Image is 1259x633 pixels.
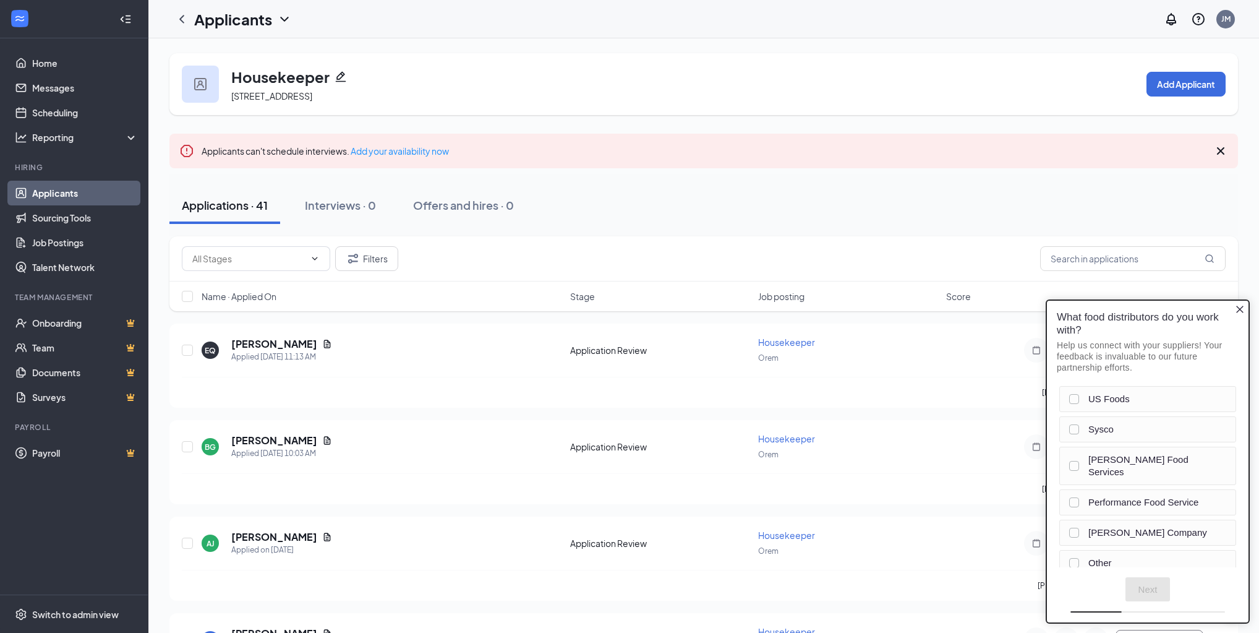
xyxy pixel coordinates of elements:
a: OnboardingCrown [32,311,138,335]
span: Housekeeper [758,337,815,348]
div: Applied [DATE] 11:13 AM [231,351,332,363]
div: JM [1221,14,1231,24]
h1: Applicants [194,9,272,30]
a: Messages [32,75,138,100]
svg: Document [322,339,332,349]
svg: Document [322,436,332,446]
a: Job Postings [32,230,138,255]
svg: ChevronLeft [174,12,189,27]
svg: Error [179,144,194,158]
div: Application Review [570,537,751,549]
svg: QuestionInfo [1191,12,1206,27]
h3: Housekeeper [231,66,330,87]
span: Stage [570,290,595,303]
div: Interviews · 0 [305,197,376,213]
svg: Settings [15,608,27,621]
svg: Collapse [119,13,132,25]
h5: [PERSON_NAME] [231,337,317,351]
svg: Note [1029,442,1044,452]
svg: Note [1029,345,1044,355]
div: Applied [DATE] 10:03 AM [231,447,332,460]
span: [STREET_ADDRESS] [231,90,312,101]
a: TeamCrown [32,335,138,360]
button: Filter Filters [335,246,398,271]
iframe: Sprig User Feedback Dialog [1036,290,1259,633]
a: PayrollCrown [32,441,138,465]
span: Orem [758,353,779,363]
span: Job posting [758,290,804,303]
div: Switch to admin view [32,608,119,621]
svg: Notifications [1164,12,1179,27]
svg: Analysis [15,131,27,144]
svg: ChevronDown [310,254,320,264]
h5: [PERSON_NAME] [231,434,317,447]
a: Scheduling [32,100,138,125]
span: Applicants can't schedule interviews. [202,145,449,157]
div: AJ [207,538,215,549]
a: SurveysCrown [32,385,138,410]
span: Orem [758,450,779,459]
a: Add your availability now [351,145,449,157]
input: Search in applications [1040,246,1226,271]
div: Application Review [570,344,751,356]
a: Home [32,51,138,75]
span: Name · Applied On [202,290,276,303]
span: Score [946,290,971,303]
span: Housekeeper [758,433,815,444]
h5: [PERSON_NAME] [231,530,317,544]
svg: WorkstreamLogo [14,12,26,25]
svg: Cross [1213,144,1228,158]
svg: Filter [346,251,361,266]
span: Housekeeper [758,530,815,541]
a: Talent Network [32,255,138,280]
a: DocumentsCrown [32,360,138,385]
div: EQ [205,345,216,356]
div: Application Review [570,441,751,453]
svg: ChevronDown [277,12,292,27]
div: Team Management [15,292,135,303]
div: Applications · 41 [182,197,268,213]
img: user icon [194,78,207,90]
svg: Document [322,532,332,542]
input: All Stages [192,252,305,265]
svg: Note [1029,538,1044,548]
div: BG [205,442,216,452]
div: Reporting [32,131,139,144]
div: Applied on [DATE] [231,544,332,556]
div: Hiring [15,162,135,173]
button: Add Applicant [1146,72,1226,97]
a: Sourcing Tools [32,205,138,230]
div: Offers and hires · 0 [413,197,514,213]
span: Orem [758,546,779,556]
a: Applicants [32,181,138,205]
div: Payroll [15,422,135,433]
svg: Pencil [335,71,347,83]
svg: MagnifyingGlass [1205,254,1214,264]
